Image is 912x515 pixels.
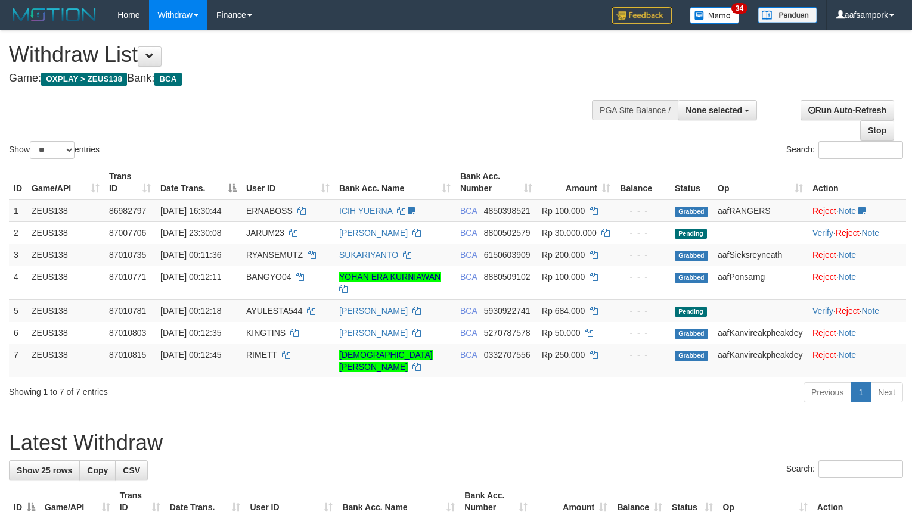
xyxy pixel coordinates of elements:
td: · [808,244,906,266]
th: Date Trans.: activate to sort column descending [156,166,241,199]
a: Note [861,228,879,238]
td: · [808,199,906,222]
td: 4 [9,266,27,299]
a: Next [870,382,903,402]
span: RYANSEMUTZ [246,250,303,260]
span: [DATE] 00:12:45 [160,350,221,360]
td: aafKanvireakpheakdey [713,322,808,344]
a: Reject [812,328,836,338]
img: MOTION_logo.png [9,6,100,24]
td: ZEUS138 [27,299,104,322]
h1: Withdraw List [9,43,596,67]
a: Previous [804,382,851,402]
span: Copy 5930922741 to clipboard [484,306,531,316]
span: Copy [87,466,108,475]
a: 1 [851,382,871,402]
span: Grabbed [675,351,708,361]
a: Reject [812,250,836,260]
div: - - - [620,205,665,217]
a: Verify [812,228,833,238]
h1: Latest Withdraw [9,431,903,455]
a: Note [839,206,857,216]
span: BCA [460,206,477,216]
a: Note [839,328,857,338]
a: Note [839,350,857,360]
img: panduan.png [758,7,817,23]
a: Note [861,306,879,316]
img: Button%20Memo.svg [690,7,740,24]
span: 86982797 [109,206,146,216]
th: Action [808,166,906,199]
td: 6 [9,322,27,344]
th: Trans ID: activate to sort column ascending [104,166,156,199]
a: Stop [860,120,894,141]
a: Verify [812,306,833,316]
th: Bank Acc. Name: activate to sort column ascending [334,166,455,199]
span: 87010735 [109,250,146,260]
a: [PERSON_NAME] [339,328,408,338]
span: AYULESTA544 [246,306,302,316]
span: 87010803 [109,328,146,338]
span: Copy 8800502579 to clipboard [484,228,531,238]
div: - - - [620,227,665,239]
a: Reject [836,306,860,316]
span: KINGTINS [246,328,286,338]
a: Reject [836,228,860,238]
span: Rp 30.000.000 [542,228,597,238]
span: BCA [460,250,477,260]
div: PGA Site Balance / [592,100,678,120]
td: aafSieksreyneath [713,244,808,266]
span: Rp 100.000 [542,272,585,282]
span: None selected [685,105,742,115]
span: Grabbed [675,329,708,339]
label: Show entries [9,141,100,159]
td: ZEUS138 [27,199,104,222]
span: BCA [460,272,477,282]
a: [DEMOGRAPHIC_DATA][PERSON_NAME] [339,350,433,372]
div: - - - [620,305,665,317]
span: JARUM23 [246,228,284,238]
img: Feedback.jpg [612,7,672,24]
span: BCA [460,328,477,338]
th: Amount: activate to sort column ascending [537,166,615,199]
span: Rp 200.000 [542,250,585,260]
div: - - - [620,271,665,283]
span: [DATE] 00:12:11 [160,272,221,282]
span: OXPLAY > ZEUS138 [41,73,127,86]
a: Note [839,250,857,260]
label: Search: [786,141,903,159]
span: Copy 0332707556 to clipboard [484,350,531,360]
th: Bank Acc. Number: activate to sort column ascending [455,166,537,199]
a: YOHAN ERA KURNIAWAN [339,272,441,282]
a: Reject [812,206,836,216]
th: ID [9,166,27,199]
th: Game/API: activate to sort column ascending [27,166,104,199]
td: ZEUS138 [27,344,104,377]
a: [PERSON_NAME] [339,228,408,238]
span: 87007706 [109,228,146,238]
td: 3 [9,244,27,266]
span: 34 [731,3,747,14]
td: aafRANGERS [713,199,808,222]
div: - - - [620,327,665,339]
a: Note [839,272,857,282]
span: [DATE] 00:12:18 [160,306,221,316]
td: · · [808,221,906,244]
span: Rp 684.000 [542,306,585,316]
input: Search: [818,141,903,159]
span: Pending [675,307,707,317]
span: ERNABOSS [246,206,293,216]
a: ICIH YUERNA [339,206,392,216]
a: Show 25 rows [9,460,80,480]
span: Pending [675,229,707,239]
span: Grabbed [675,251,708,261]
td: ZEUS138 [27,322,104,344]
div: - - - [620,249,665,261]
th: Status [670,166,713,199]
th: Balance [615,166,670,199]
span: Rp 50.000 [542,328,581,338]
label: Search: [786,460,903,478]
td: · · [808,299,906,322]
span: 87010815 [109,350,146,360]
td: · [808,322,906,344]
